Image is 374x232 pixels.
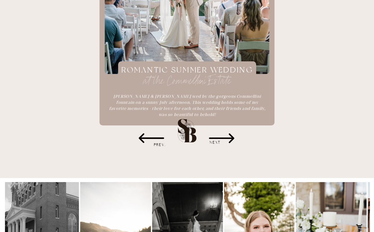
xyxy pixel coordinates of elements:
h3: PREV. [141,142,179,148]
h3: NEXT [197,140,234,146]
a: [PERSON_NAME] & [PERSON_NAME] wed by the gorgeous Commellini fountain on a sunny July afternoon. ... [108,93,267,128]
a: romantic summer wedding [115,65,259,77]
a: at the Commellini Estate [115,75,259,87]
i: [PERSON_NAME] & [PERSON_NAME] wed by the gorgeous Commellini fountain on a sunny July afternoon. ... [109,93,265,117]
